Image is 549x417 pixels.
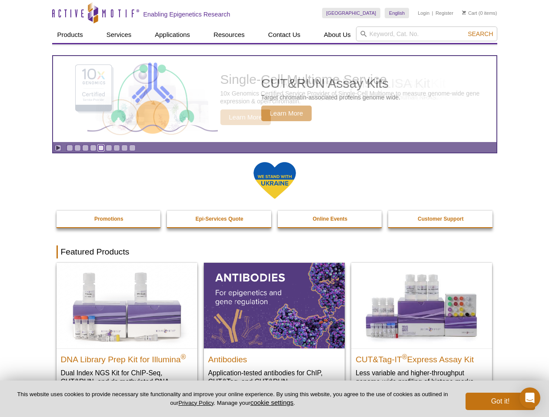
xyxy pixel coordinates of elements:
[101,26,137,43] a: Services
[14,391,451,407] p: This website uses cookies to provide necessary site functionality and improve your online experie...
[90,145,96,151] a: Go to slide 4
[319,26,356,43] a: About Us
[129,145,136,151] a: Go to slide 9
[57,263,197,403] a: DNA Library Prep Kit for Illumina DNA Library Prep Kit for Illumina® Dual Index NGS Kit for ChIP-...
[178,400,213,406] a: Privacy Policy
[57,263,197,348] img: DNA Library Prep Kit for Illumina
[436,10,453,16] a: Register
[204,263,345,394] a: All Antibodies Antibodies Application-tested antibodies for ChIP, CUT&Tag, and CUT&RUN.
[462,10,466,15] img: Your Cart
[82,145,89,151] a: Go to slide 3
[94,216,123,222] strong: Promotions
[113,145,120,151] a: Go to slide 7
[388,211,493,227] a: Customer Support
[52,26,88,43] a: Products
[465,30,496,38] button: Search
[462,8,497,18] li: (0 items)
[208,26,250,43] a: Resources
[181,353,186,360] sup: ®
[57,245,493,258] h2: Featured Products
[208,351,340,364] h2: Antibodies
[55,145,61,151] a: Toggle autoplay
[462,10,477,16] a: Cart
[61,368,193,395] p: Dual Index NGS Kit for ChIP-Seq, CUT&RUN, and ds methylated DNA assays.
[67,145,73,151] a: Go to slide 1
[253,161,296,200] img: We Stand With Ukraine
[57,211,162,227] a: Promotions
[418,216,463,222] strong: Customer Support
[356,351,488,364] h2: CUT&Tag-IT Express Assay Kit
[74,145,81,151] a: Go to slide 2
[466,393,535,410] button: Got it!
[351,263,492,348] img: CUT&Tag-IT® Express Assay Kit
[208,368,340,386] p: Application-tested antibodies for ChIP, CUT&Tag, and CUT&RUN.
[263,26,306,43] a: Contact Us
[106,145,112,151] a: Go to slide 6
[143,10,230,18] h2: Enabling Epigenetics Research
[278,211,383,227] a: Online Events
[356,26,497,41] input: Keyword, Cat. No.
[61,351,193,364] h2: DNA Library Prep Kit for Illumina
[250,399,293,406] button: cookie settings
[150,26,195,43] a: Applications
[356,368,488,386] p: Less variable and higher-throughput genome-wide profiling of histone marks​.
[167,211,272,227] a: Epi-Services Quote
[98,145,104,151] a: Go to slide 5
[468,30,493,37] span: Search
[418,10,429,16] a: Login
[121,145,128,151] a: Go to slide 8
[204,263,345,348] img: All Antibodies
[351,263,492,394] a: CUT&Tag-IT® Express Assay Kit CUT&Tag-IT®Express Assay Kit Less variable and higher-throughput ge...
[313,216,347,222] strong: Online Events
[385,8,409,18] a: English
[432,8,433,18] li: |
[322,8,381,18] a: [GEOGRAPHIC_DATA]
[196,216,243,222] strong: Epi-Services Quote
[402,353,407,360] sup: ®
[519,387,540,408] div: Open Intercom Messenger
